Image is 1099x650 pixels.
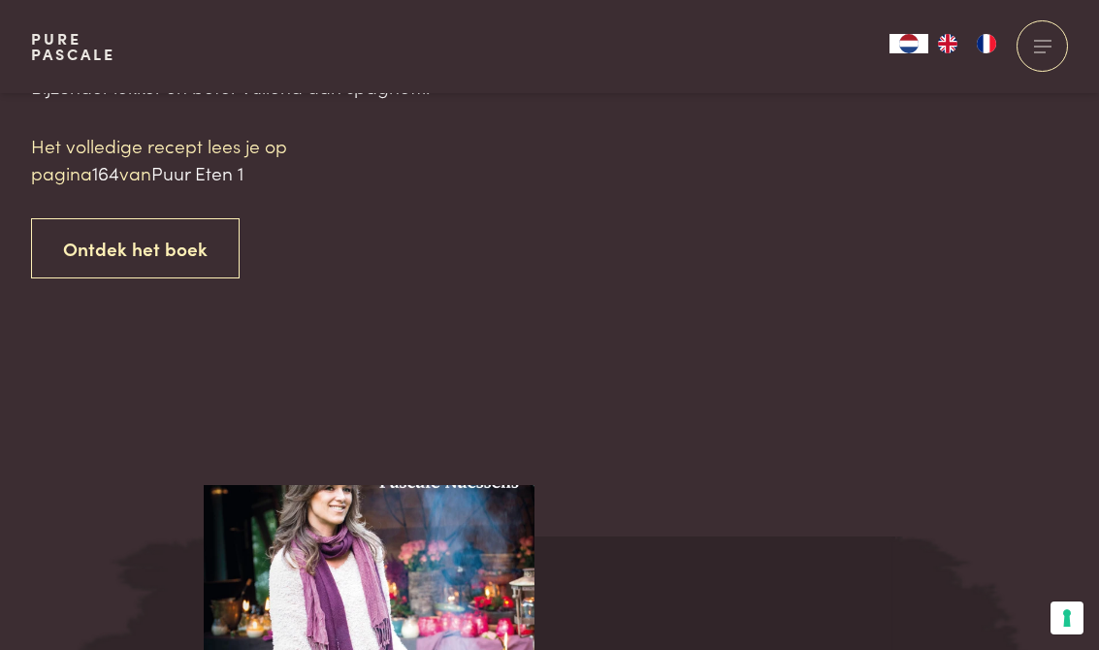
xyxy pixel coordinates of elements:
a: Ontdek het boek [31,218,240,279]
a: EN [928,34,967,53]
a: FR [967,34,1006,53]
aside: Language selected: Nederlands [889,34,1006,53]
a: NL [889,34,928,53]
div: Language [889,34,928,53]
button: Uw voorkeuren voor toestemming voor trackingtechnologieën [1051,601,1083,634]
span: Puur Eten 1 [151,159,243,185]
p: Het volledige recept lees je op pagina van [31,132,361,187]
span: 164 [92,159,119,185]
a: PurePascale [31,31,115,62]
ul: Language list [928,34,1006,53]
